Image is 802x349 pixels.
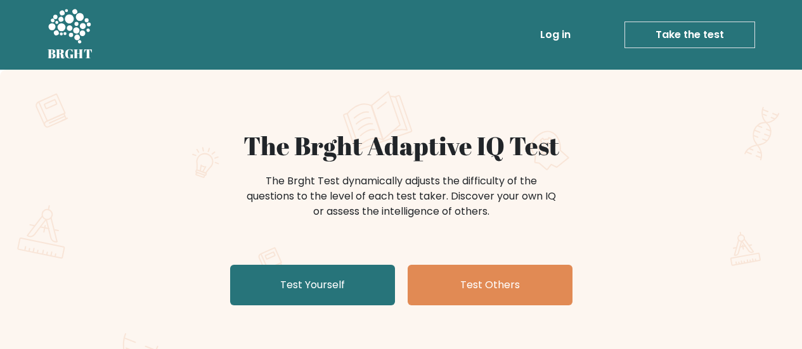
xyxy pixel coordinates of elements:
a: BRGHT [48,5,93,65]
a: Test Others [408,265,572,305]
div: The Brght Test dynamically adjusts the difficulty of the questions to the level of each test take... [243,174,560,219]
a: Test Yourself [230,265,395,305]
a: Log in [535,22,576,48]
h1: The Brght Adaptive IQ Test [92,130,711,161]
a: Take the test [624,22,755,48]
h5: BRGHT [48,46,93,61]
